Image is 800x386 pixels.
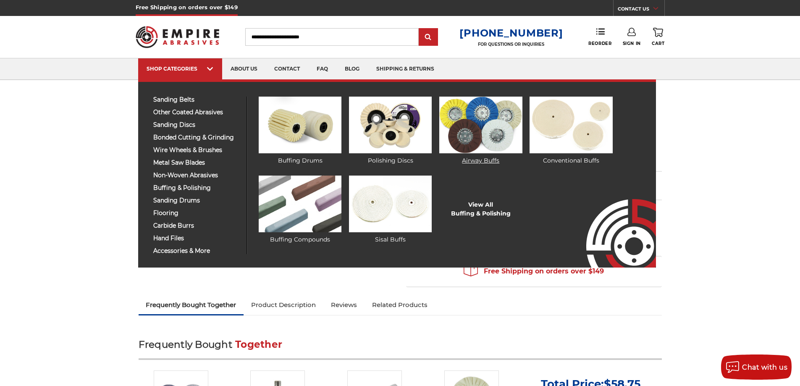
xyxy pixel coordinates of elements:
[266,58,308,80] a: contact
[153,160,240,166] span: metal saw blades
[742,363,787,371] span: Chat with us
[259,176,341,244] a: Buffing Compounds
[259,176,341,232] img: Buffing Compounds
[571,174,656,268] img: Empire Abrasives Logo Image
[623,41,641,46] span: Sign In
[222,58,266,80] a: about us
[349,97,432,153] img: Polishing Discs
[618,4,664,16] a: CONTACT US
[420,29,437,46] input: Submit
[349,176,432,244] a: Sisal Buffs
[323,296,365,314] a: Reviews
[153,235,240,242] span: hand files
[652,28,664,46] a: Cart
[136,21,220,53] img: Empire Abrasives
[652,41,664,46] span: Cart
[139,339,232,350] span: Frequently Bought
[336,58,368,80] a: blog
[235,339,282,350] span: Together
[588,28,611,46] a: Reorder
[153,223,240,229] span: carbide burrs
[147,66,214,72] div: SHOP CATEGORIES
[439,97,522,153] img: Airway Buffs
[153,197,240,204] span: sanding drums
[259,97,341,153] img: Buffing Drums
[459,42,563,47] p: FOR QUESTIONS OR INQUIRIES
[259,97,341,165] a: Buffing Drums
[588,41,611,46] span: Reorder
[349,176,432,232] img: Sisal Buffs
[153,172,240,179] span: non-woven abrasives
[153,185,240,191] span: buffing & polishing
[153,97,240,103] span: sanding belts
[721,354,792,380] button: Chat with us
[153,134,240,141] span: bonded cutting & grinding
[139,296,244,314] a: Frequently Bought Together
[153,147,240,153] span: wire wheels & brushes
[530,97,612,153] img: Conventional Buffs
[153,248,240,254] span: accessories & more
[153,122,240,128] span: sanding discs
[464,263,604,280] span: Free Shipping on orders over $149
[459,27,563,39] a: [PHONE_NUMBER]
[439,97,522,165] a: Airway Buffs
[153,210,240,216] span: flooring
[244,296,323,314] a: Product Description
[365,296,435,314] a: Related Products
[308,58,336,80] a: faq
[451,200,511,218] a: View AllBuffing & Polishing
[153,109,240,116] span: other coated abrasives
[530,97,612,165] a: Conventional Buffs
[349,97,432,165] a: Polishing Discs
[368,58,443,80] a: shipping & returns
